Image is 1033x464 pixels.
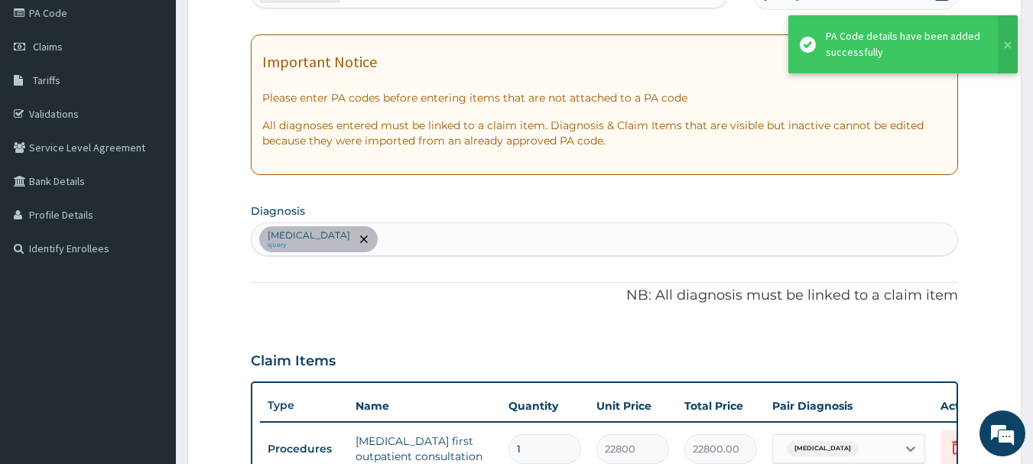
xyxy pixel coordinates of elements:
[33,40,63,54] span: Claims
[251,203,305,219] label: Diagnosis
[268,229,350,242] p: [MEDICAL_DATA]
[262,118,947,148] p: All diagnoses entered must be linked to a claim item. Diagnosis & Claim Items that are visible bu...
[28,76,62,115] img: d_794563401_company_1708531726252_794563401
[933,391,1009,421] th: Actions
[357,232,371,246] span: remove selection option
[262,54,377,70] h1: Important Notice
[33,73,60,87] span: Tariffs
[251,286,959,306] p: NB: All diagnosis must be linked to a claim item
[89,136,211,290] span: We're online!
[589,391,677,421] th: Unit Price
[260,435,348,463] td: Procedures
[251,8,287,44] div: Minimize live chat window
[787,441,859,456] span: [MEDICAL_DATA]
[262,90,947,105] p: Please enter PA codes before entering items that are not attached to a PA code
[80,86,257,105] div: Chat with us now
[677,391,765,421] th: Total Price
[268,242,350,249] small: query
[826,28,983,60] div: PA Code details have been added successfully
[348,391,501,421] th: Name
[251,353,336,370] h3: Claim Items
[765,391,933,421] th: Pair Diagnosis
[260,391,348,420] th: Type
[8,305,291,359] textarea: Type your message and hit 'Enter'
[501,391,589,421] th: Quantity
